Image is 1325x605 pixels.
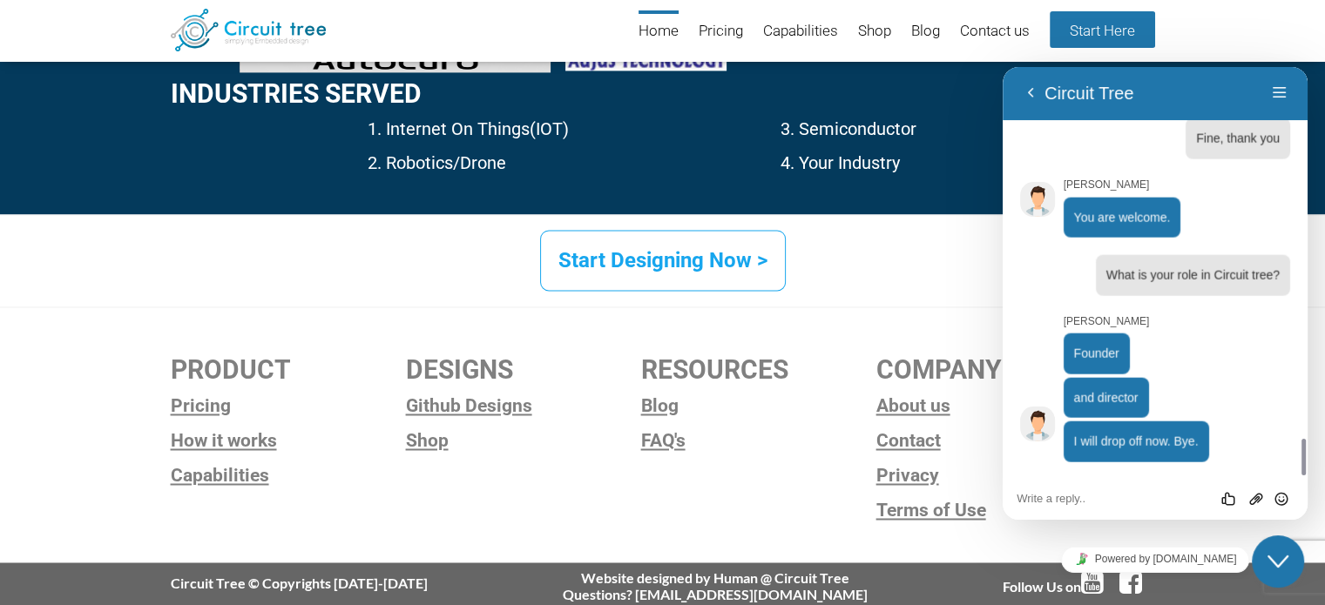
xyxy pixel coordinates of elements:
a: Home [639,10,679,53]
a: Start Designing Now > [540,230,786,291]
p: 3. Semiconductor [781,117,1154,142]
a: Github Designs [406,393,641,419]
a: Pricing [699,10,743,53]
a: Shop [406,427,641,454]
h2: PRODUCT [171,355,406,384]
a: Shop [858,10,891,53]
iframe: chat widget [1252,535,1308,588]
div: Circuit Tree © Copyrights [DATE]-[DATE] [171,574,428,590]
a: About us [876,393,1112,419]
div: Follow Us on [1003,568,1155,595]
h2: DESIGNS [406,355,641,384]
h2: Industries Served [171,79,1155,108]
p: 4. Your Industry [781,151,1154,176]
a: How it works [171,427,406,454]
h2: COMPANY [876,355,1112,384]
img: Circuit Tree [171,9,327,51]
iframe: chat widget [1003,540,1308,579]
p: 2. Robotics/Drone [368,151,643,176]
iframe: chat widget [1003,67,1308,520]
a: Capabilities [171,462,406,488]
a: FAQ's [641,427,876,454]
p: 1. Internet On Things(IOT) [368,117,643,142]
a: Start Here [1050,11,1155,48]
a: Contact us [960,10,1030,53]
a: Capabilities [763,10,838,53]
a: Privacy [876,462,1112,488]
div: Website designed by Human @ Circuit Tree Questions? [EMAIL_ADDRESS][DOMAIN_NAME] [563,568,868,602]
h2: RESOURCES [641,355,876,384]
a: Blog [641,393,876,419]
a: Blog [911,10,940,53]
a: Pricing [171,393,406,419]
a: Terms of Use [876,497,1112,523]
a: Contact [876,427,1112,454]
